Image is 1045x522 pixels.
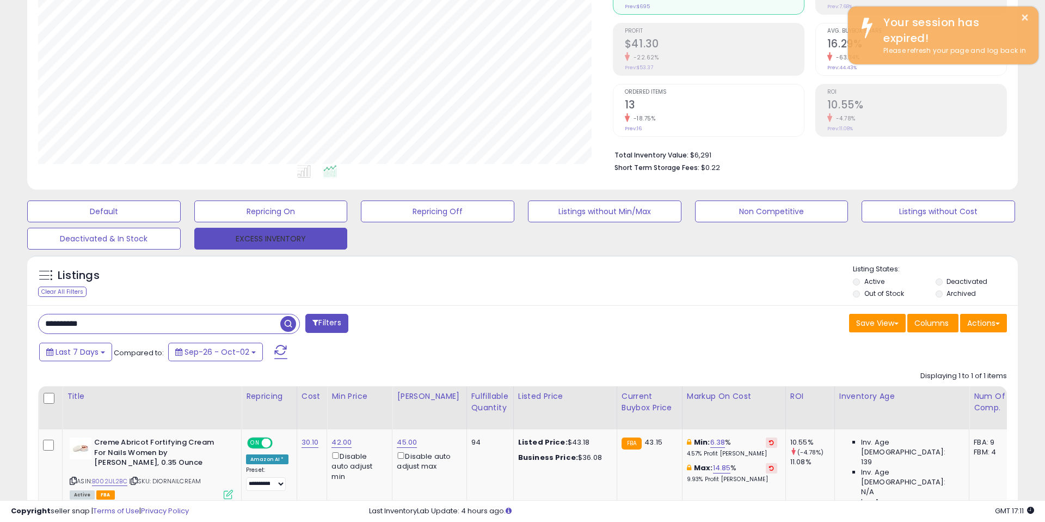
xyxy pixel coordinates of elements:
[974,447,1010,457] div: FBM: 4
[694,463,713,473] b: Max:
[302,391,323,402] div: Cost
[518,438,608,447] div: $43.18
[168,343,263,361] button: Sep-26 - Oct-02
[625,99,804,113] h2: 13
[790,457,834,467] div: 11.08%
[827,125,853,132] small: Prev: 11.08%
[70,438,233,498] div: ASIN:
[471,391,509,414] div: Fulfillable Quantity
[687,464,691,471] i: This overrides the store level max markup for this listing
[907,314,958,332] button: Columns
[694,437,710,447] b: Min:
[687,391,781,402] div: Markup on Cost
[914,318,949,329] span: Columns
[769,465,774,471] i: Revert to store-level Max Markup
[331,450,384,482] div: Disable auto adjust min
[960,314,1007,332] button: Actions
[614,150,689,160] b: Total Inventory Value:
[630,53,659,62] small: -22.62%
[853,264,1017,275] p: Listing States:
[687,476,777,483] p: 9.93% Profit [PERSON_NAME]
[687,450,777,458] p: 4.57% Profit [PERSON_NAME]
[27,201,181,222] button: Default
[974,438,1010,447] div: FBA: 9
[614,163,699,172] b: Short Term Storage Fees:
[528,201,681,222] button: Listings without Min/Max
[875,15,1030,46] div: Your session has expired!
[625,3,650,10] small: Prev: $695
[946,289,976,298] label: Archived
[92,477,127,486] a: B002IJL2BC
[625,38,804,52] h2: $41.30
[96,490,115,500] span: FBA
[864,277,884,286] label: Active
[861,438,961,457] span: Inv. Age [DEMOGRAPHIC_DATA]:
[790,438,834,447] div: 10.55%
[920,371,1007,381] div: Displaying 1 to 1 of 1 items
[39,343,112,361] button: Last 7 Days
[790,391,830,402] div: ROI
[839,391,964,402] div: Inventory Age
[70,438,91,459] img: 31PUljpBeEL._SL40_.jpg
[1021,11,1029,25] button: ×
[827,28,1006,34] span: Avg. Buybox Share
[302,437,319,448] a: 30.10
[38,287,87,297] div: Clear All Filters
[614,148,999,161] li: $6,291
[797,448,823,457] small: (-4.78%)
[630,114,656,123] small: -18.75%
[67,391,237,402] div: Title
[861,468,961,487] span: Inv. Age [DEMOGRAPHIC_DATA]:
[271,439,288,448] span: OFF
[827,89,1006,95] span: ROI
[331,437,352,448] a: 42.00
[827,64,857,71] small: Prev: 44.43%
[114,348,164,358] span: Compared to:
[305,314,348,333] button: Filters
[625,125,642,132] small: Prev: 16
[331,391,388,402] div: Min Price
[832,53,860,62] small: -63.34%
[94,438,226,471] b: Creme Abricot Fortifying Cream For Nails Women by [PERSON_NAME], 0.35 Ounce
[827,38,1006,52] h2: 16.29%
[93,506,139,516] a: Terms of Use
[248,439,262,448] span: ON
[11,506,189,517] div: seller snap | |
[70,490,95,500] span: All listings currently available for purchase on Amazon
[861,457,872,467] span: 139
[827,3,852,10] small: Prev: 7.68%
[518,437,568,447] b: Listed Price:
[864,289,904,298] label: Out of Stock
[622,391,678,414] div: Current Buybox Price
[682,386,785,429] th: The percentage added to the cost of goods (COGS) that forms the calculator for Min & Max prices.
[710,437,726,448] a: 6.38
[397,391,462,402] div: [PERSON_NAME]
[769,440,774,445] i: Revert to store-level Min Markup
[644,437,662,447] span: 43.15
[701,162,720,173] span: $0.22
[518,452,578,463] b: Business Price:
[56,347,99,357] span: Last 7 Days
[713,463,731,474] a: 14.85
[185,347,249,357] span: Sep-26 - Oct-02
[946,277,987,286] label: Deactivated
[861,497,961,517] span: Inv. Age [DEMOGRAPHIC_DATA]:
[141,506,189,516] a: Privacy Policy
[861,487,874,497] span: N/A
[832,114,856,123] small: -4.78%
[849,314,906,332] button: Save View
[687,463,777,483] div: %
[695,201,849,222] button: Non Competitive
[246,466,288,491] div: Preset:
[518,391,612,402] div: Listed Price
[194,201,348,222] button: Repricing On
[11,506,51,516] strong: Copyright
[687,438,777,458] div: %
[995,506,1034,516] span: 2025-10-12 17:11 GMT
[246,454,288,464] div: Amazon AI *
[471,438,505,447] div: 94
[27,228,181,250] button: Deactivated & In Stock
[361,201,514,222] button: Repricing Off
[194,228,348,250] button: EXCESS INVENTORY
[875,46,1030,56] div: Please refresh your page and log back in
